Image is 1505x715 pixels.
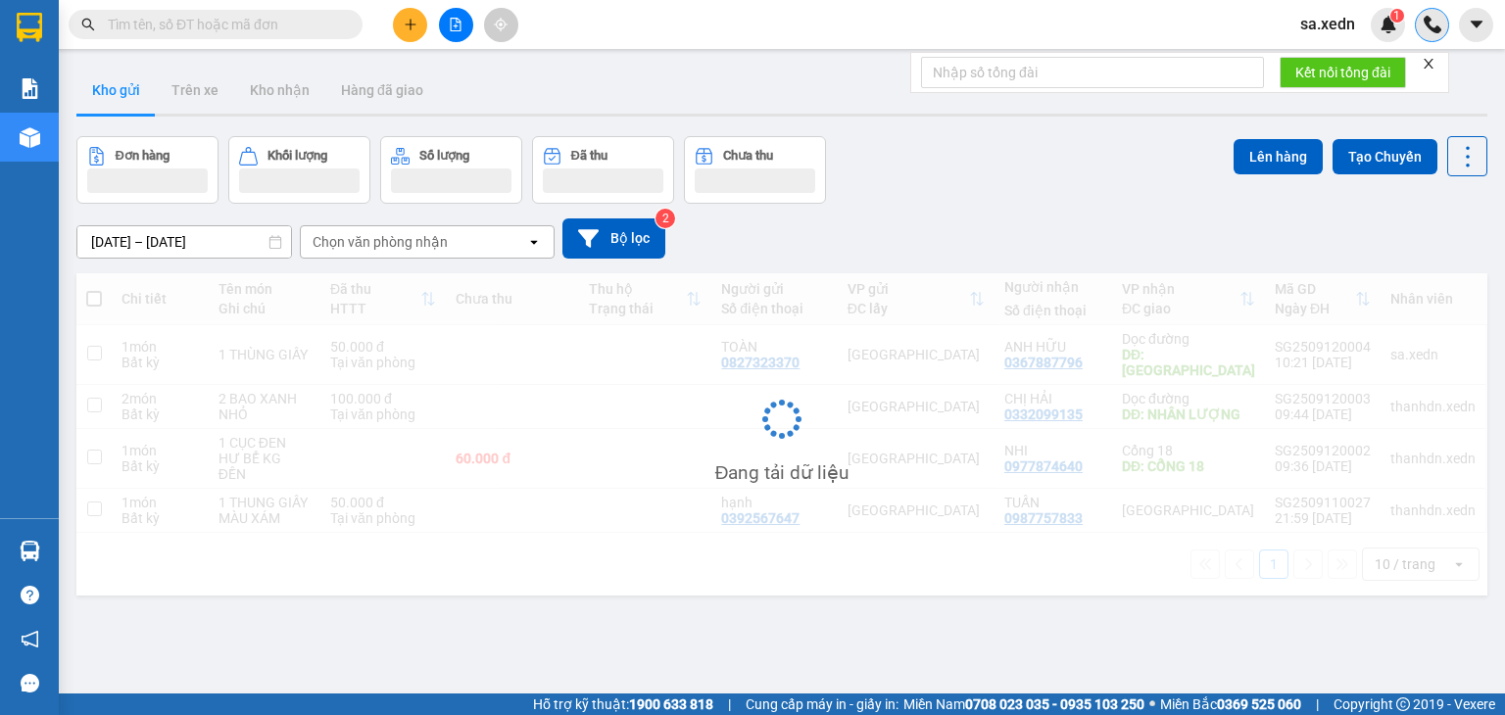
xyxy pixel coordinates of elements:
[921,57,1264,88] input: Nhập số tổng đài
[1459,8,1493,42] button: caret-down
[1393,9,1400,23] span: 1
[1234,139,1323,174] button: Lên hàng
[629,696,713,712] strong: 1900 633 818
[571,149,607,163] div: Đã thu
[449,18,462,31] span: file-add
[1380,16,1397,33] img: icon-new-feature
[20,127,40,148] img: warehouse-icon
[1280,57,1406,88] button: Kết nối tổng đài
[439,8,473,42] button: file-add
[1285,12,1371,36] span: sa.xedn
[20,78,40,99] img: solution-icon
[21,630,39,648] span: notification
[965,696,1144,712] strong: 0708 023 035 - 0935 103 250
[532,136,674,204] button: Đã thu
[1396,697,1410,711] span: copyright
[267,149,327,163] div: Khối lượng
[562,218,665,259] button: Bộ lọc
[325,67,439,114] button: Hàng đã giao
[77,226,291,258] input: Select a date range.
[20,541,40,561] img: warehouse-icon
[1316,693,1319,715] span: |
[1149,700,1155,708] span: ⚪️
[419,149,469,163] div: Số lượng
[1217,696,1301,712] strong: 0369 525 060
[1424,16,1441,33] img: phone-icon
[116,149,170,163] div: Đơn hàng
[684,136,826,204] button: Chưa thu
[21,586,39,604] span: question-circle
[723,149,773,163] div: Chưa thu
[655,209,675,228] sup: 2
[234,67,325,114] button: Kho nhận
[715,458,850,488] div: Đang tải dữ liệu
[1468,16,1485,33] span: caret-down
[533,693,713,715] span: Hỗ trợ kỹ thuật:
[1333,139,1437,174] button: Tạo Chuyến
[526,234,542,250] svg: open
[81,18,95,31] span: search
[494,18,508,31] span: aim
[1295,62,1390,83] span: Kết nối tổng đài
[228,136,370,204] button: Khối lượng
[1422,57,1435,71] span: close
[156,67,234,114] button: Trên xe
[21,674,39,692] span: message
[313,232,448,252] div: Chọn văn phòng nhận
[108,14,339,35] input: Tìm tên, số ĐT hoặc mã đơn
[484,8,518,42] button: aim
[903,693,1144,715] span: Miền Nam
[17,13,42,42] img: logo-vxr
[76,136,218,204] button: Đơn hàng
[380,136,522,204] button: Số lượng
[728,693,731,715] span: |
[1160,693,1301,715] span: Miền Bắc
[1390,9,1404,23] sup: 1
[393,8,427,42] button: plus
[404,18,417,31] span: plus
[746,693,898,715] span: Cung cấp máy in - giấy in:
[76,67,156,114] button: Kho gửi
